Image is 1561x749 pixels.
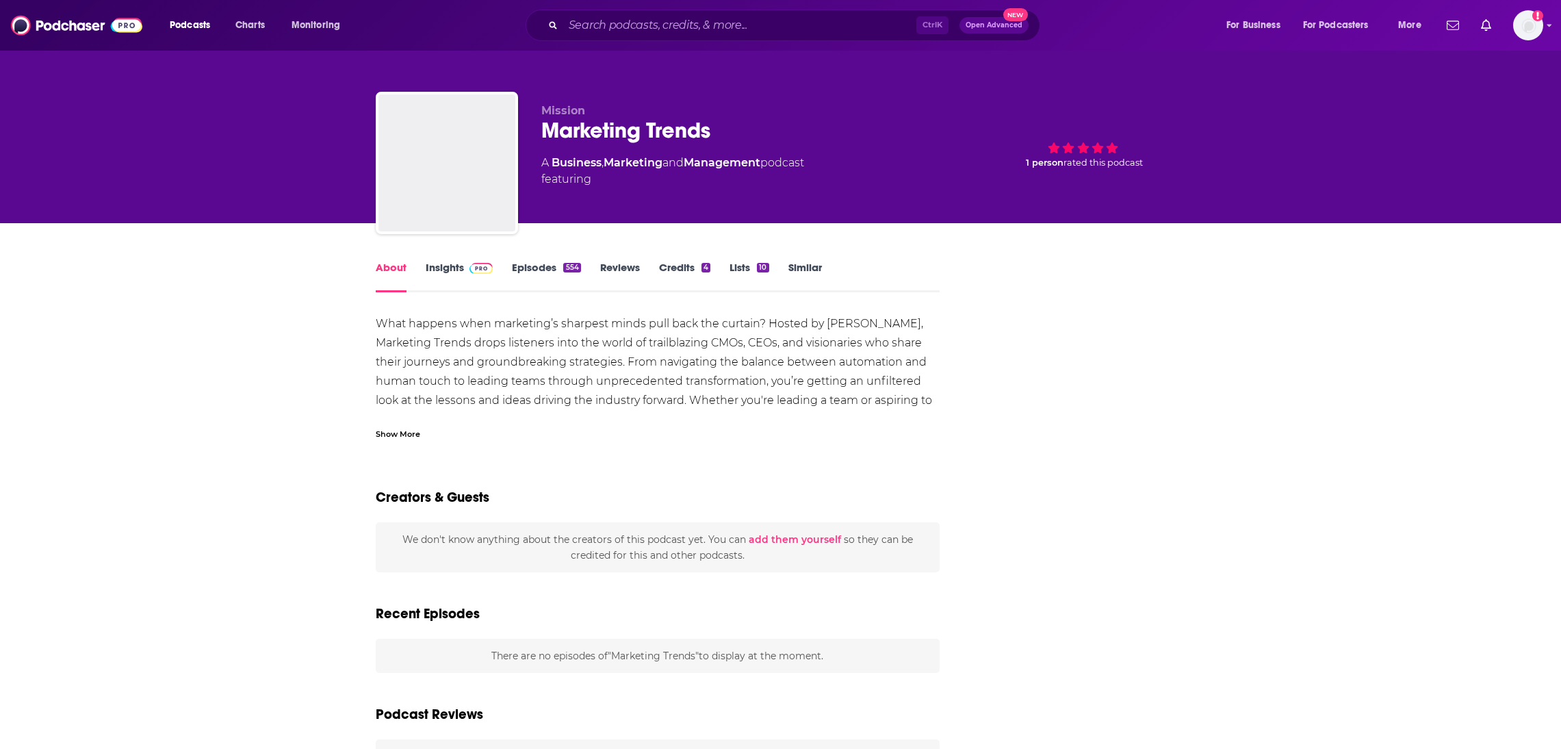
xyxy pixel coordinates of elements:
a: Business [552,156,602,169]
span: There are no episodes of "Marketing Trends" to display at the moment. [491,650,823,662]
span: Open Advanced [966,22,1022,29]
h3: Podcast Reviews [376,706,483,723]
a: Show notifications dropdown [1441,14,1465,37]
button: Show profile menu [1513,10,1543,40]
img: Podchaser Pro [469,263,493,274]
span: Mission [541,104,585,117]
button: Open AdvancedNew [959,17,1029,34]
a: Episodes554 [512,261,580,292]
button: open menu [160,14,228,36]
button: open menu [1217,14,1298,36]
span: and [662,156,684,169]
span: rated this podcast [1063,157,1143,168]
span: Logged in as LindaBurns [1513,10,1543,40]
svg: Add a profile image [1532,10,1543,21]
a: About [376,261,407,292]
h2: Recent Episodes [376,605,480,622]
div: Search podcasts, credits, & more... [539,10,1053,41]
div: A podcast [541,155,804,188]
span: 1 person [1026,157,1063,168]
a: Reviews [600,261,640,292]
span: For Podcasters [1303,16,1369,35]
a: Credits4 [659,261,710,292]
button: open menu [282,14,358,36]
button: add them yourself [749,534,841,545]
h2: Creators & Guests [376,489,489,506]
a: Show notifications dropdown [1475,14,1497,37]
span: Monitoring [292,16,340,35]
span: Charts [235,16,265,35]
span: featuring [541,171,804,188]
div: 10 [757,263,769,272]
div: 1 personrated this podcast [981,104,1186,189]
div: What happens when marketing’s sharpest minds pull back the curtain? Hosted by [PERSON_NAME], Mark... [376,314,940,429]
a: Management [684,156,760,169]
a: InsightsPodchaser Pro [426,261,493,292]
span: New [1003,8,1028,21]
a: Charts [227,14,273,36]
a: Similar [788,261,822,292]
span: We don't know anything about the creators of this podcast yet . You can so they can be credited f... [402,533,913,561]
div: 4 [701,263,710,272]
a: Lists10 [730,261,769,292]
img: User Profile [1513,10,1543,40]
button: open menu [1389,14,1439,36]
div: 554 [563,263,580,272]
span: Podcasts [170,16,210,35]
a: Marketing [604,156,662,169]
span: Ctrl K [916,16,949,34]
img: Podchaser - Follow, Share and Rate Podcasts [11,12,142,38]
input: Search podcasts, credits, & more... [563,14,916,36]
button: open menu [1294,14,1389,36]
span: For Business [1226,16,1280,35]
span: , [602,156,604,169]
span: More [1398,16,1421,35]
